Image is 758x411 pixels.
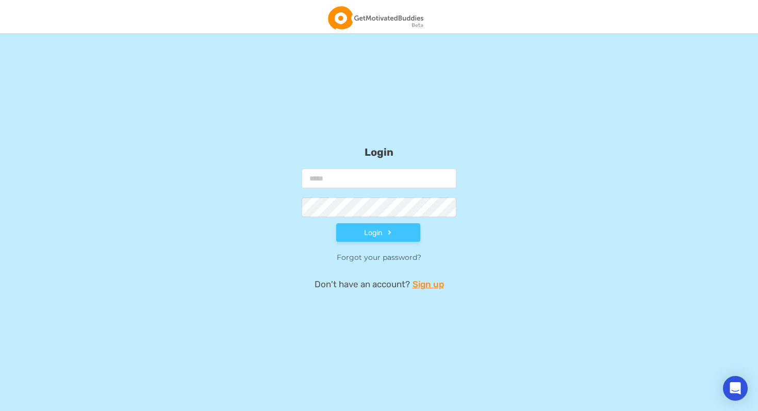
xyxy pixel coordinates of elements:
h2: Login [279,120,479,158]
a: Sign up [413,278,444,290]
div: Open Intercom Messenger [723,376,748,401]
a: Forgot your password? [337,253,421,262]
button: Login [336,223,420,242]
p: Don't have an account? [279,278,479,290]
